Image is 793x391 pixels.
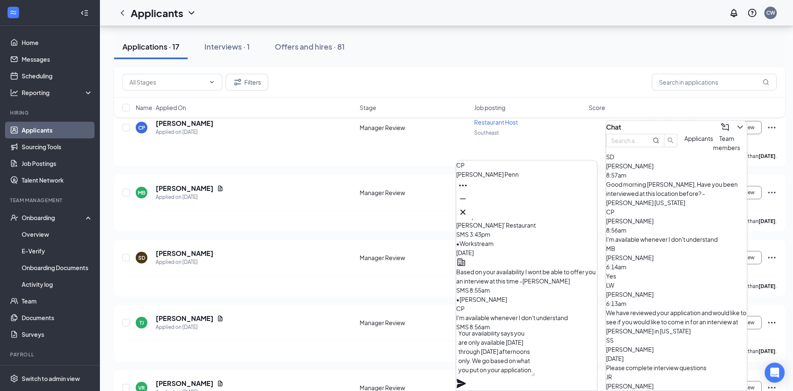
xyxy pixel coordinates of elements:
[735,122,745,132] svg: ChevronDown
[606,346,654,353] span: [PERSON_NAME]
[606,162,654,170] span: [PERSON_NAME]
[117,8,127,18] svg: ChevronLeft
[22,138,93,155] a: Sourcing Tools
[606,152,747,161] div: SD
[129,78,205,87] input: All Stages
[226,74,268,90] button: Filter Filters
[758,348,776,354] b: [DATE]
[766,9,775,16] div: CW
[22,226,93,243] a: Overview
[718,120,732,134] button: ComposeMessage
[10,374,18,383] svg: Settings
[767,123,777,133] svg: Ellipses
[360,253,469,262] div: Manager Review
[360,123,469,132] div: Manager Review
[611,136,641,145] input: Search applicant
[10,351,91,358] div: Payroll
[22,243,93,259] a: E-Verify
[606,300,626,307] span: 6:13am
[456,314,568,321] span: I'm available whenever I don't understand
[22,122,93,138] a: Applicants
[458,180,468,190] svg: Ellipses
[456,160,597,170] div: CP
[456,240,494,247] span: • Workstream
[131,6,183,20] h1: Applicants
[156,258,214,266] div: Applied on [DATE]
[233,77,243,87] svg: Filter
[713,135,740,151] span: Team members
[209,79,215,85] svg: ChevronDown
[653,137,659,144] svg: MagnifyingGlass
[138,189,145,196] div: MB
[360,188,469,197] div: Manager Review
[606,244,747,253] div: MB
[22,172,93,188] a: Talent Network
[606,363,747,372] div: Please complete interview questions
[275,41,345,52] div: Offers and hires · 81
[22,88,93,97] div: Reporting
[606,291,654,298] span: [PERSON_NAME]
[758,283,776,289] b: [DATE]
[767,318,777,328] svg: Ellipses
[9,8,17,17] svg: WorkstreamLogo
[10,109,91,116] div: Hiring
[606,372,747,381] div: JR
[456,378,466,388] svg: Plane
[22,276,93,293] a: Activity log
[186,8,196,18] svg: ChevronDown
[22,51,93,68] a: Messages
[156,249,214,258] h5: [PERSON_NAME]
[10,197,91,204] div: Team Management
[22,326,93,343] a: Surveys
[138,124,145,131] div: CP
[122,41,179,52] div: Applications · 17
[758,218,776,224] b: [DATE]
[458,207,468,217] svg: Cross
[729,8,739,18] svg: Notifications
[456,331,535,376] textarea: Your availability says you are only available [DATE] through [DATE] afternoons only. We go based ...
[456,249,474,256] span: [DATE]
[606,263,626,271] span: 6:14am
[217,315,224,322] svg: Document
[156,314,214,323] h5: [PERSON_NAME]
[664,137,677,144] span: search
[22,34,93,51] a: Home
[217,185,224,192] svg: Document
[606,123,621,132] h3: Chat
[652,74,777,90] input: Search in applications
[139,319,144,326] div: TJ
[763,79,769,85] svg: MagnifyingGlass
[456,257,466,267] svg: Company
[606,271,747,281] div: Yes
[747,8,757,18] svg: QuestionInfo
[456,170,519,178] span: [PERSON_NAME] Penn
[156,323,224,331] div: Applied on [DATE]
[456,296,507,303] span: • [PERSON_NAME]
[606,355,624,362] span: [DATE]
[217,380,224,387] svg: Document
[684,135,713,142] span: Applicants
[456,179,470,192] button: Ellipses
[22,155,93,172] a: Job Postings
[606,226,626,234] span: 8:56am
[456,230,597,239] div: SMS 3:43pm
[456,322,597,331] div: SMS 8:56am
[10,88,18,97] svg: Analysis
[606,171,626,179] span: 8:57am
[80,9,89,17] svg: Collapse
[606,180,747,207] div: Good morning [PERSON_NAME], Have you been interviewed at this location before? -[PERSON_NAME] [US...
[138,254,145,261] div: SD
[456,268,596,285] span: Based on your availability I wont be able to offer you an interview at this time -[PERSON_NAME]
[474,130,499,136] span: Southeast
[22,213,86,222] div: Onboarding
[22,363,93,380] a: PayrollCrown
[156,193,224,201] div: Applied on [DATE]
[606,207,747,216] div: CP
[22,259,93,276] a: Onboarding Documents
[758,153,776,159] b: [DATE]
[606,382,654,390] span: [PERSON_NAME]
[456,286,597,295] div: SMS 8:55am
[720,122,730,132] svg: ComposeMessage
